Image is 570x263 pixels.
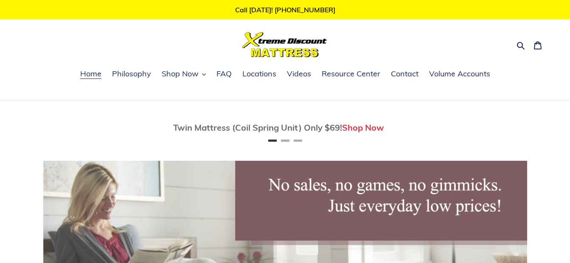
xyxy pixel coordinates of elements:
[242,32,327,57] img: Xtreme Discount Mattress
[268,140,277,142] button: Page 1
[212,68,236,81] a: FAQ
[387,68,423,81] a: Contact
[173,122,342,133] span: Twin Mattress (Coil Spring Unit) Only $69!
[108,68,155,81] a: Philosophy
[391,69,418,79] span: Contact
[80,69,101,79] span: Home
[287,69,311,79] span: Videos
[242,69,276,79] span: Locations
[238,68,281,81] a: Locations
[425,68,494,81] a: Volume Accounts
[283,68,315,81] a: Videos
[317,68,385,81] a: Resource Center
[216,69,232,79] span: FAQ
[342,122,384,133] a: Shop Now
[157,68,210,81] button: Shop Now
[162,69,199,79] span: Shop Now
[281,140,289,142] button: Page 2
[322,69,380,79] span: Resource Center
[294,140,302,142] button: Page 3
[76,68,106,81] a: Home
[429,69,490,79] span: Volume Accounts
[112,69,151,79] span: Philosophy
